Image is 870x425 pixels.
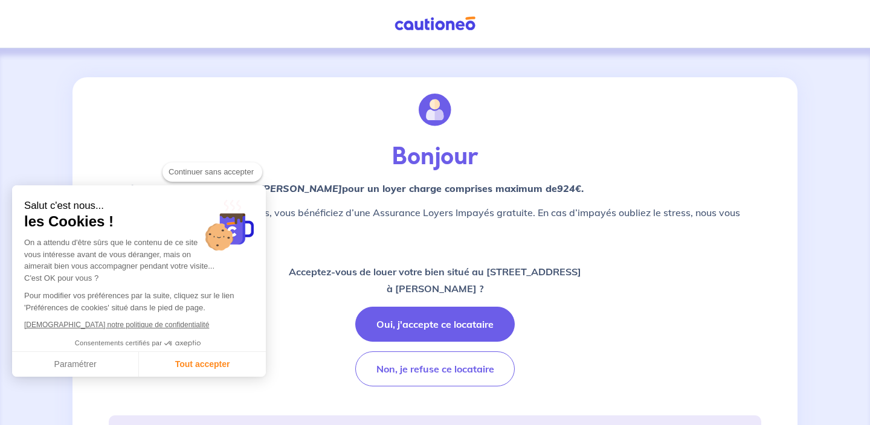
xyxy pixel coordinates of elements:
span: Consentements certifiés par [75,340,162,347]
span: les Cookies ! [24,212,254,231]
em: 924€ [557,182,581,194]
strong: Cautioneo se porte garant pour pour un loyer charge comprises maximum de . [109,182,584,194]
img: illu_account.svg [419,94,451,126]
p: En choisissant de lui confier vos clés, vous bénéficiez d’une Assurance Loyers Impayés gratuite. ... [109,205,761,234]
p: Pour modifier vos préférences par la suite, cliquez sur le lien 'Préférences de cookies' situé da... [24,290,254,313]
a: [DEMOGRAPHIC_DATA] notre politique de confidentialité [24,321,209,329]
img: Cautioneo [390,16,480,31]
p: Bonjour [109,142,761,171]
button: Oui, j'accepte ce locataire [355,307,515,342]
button: Paramétrer [12,352,139,377]
button: Consentements certifiés par [69,336,209,351]
div: On a attendu d'être sûrs que le contenu de ce site vous intéresse avant de vous déranger, mais on... [24,237,254,284]
button: Tout accepter [139,352,266,377]
button: Continuer sans accepter [163,162,262,182]
svg: Axeptio [164,325,201,362]
button: Non, je refuse ce locataire [355,351,515,386]
em: [PERSON_NAME] [260,182,342,194]
span: Continuer sans accepter [169,166,256,178]
small: Salut c'est nous... [24,200,254,212]
p: Acceptez-vous de louer votre bien situé au [STREET_ADDRESS] à [PERSON_NAME] ? [289,263,581,297]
